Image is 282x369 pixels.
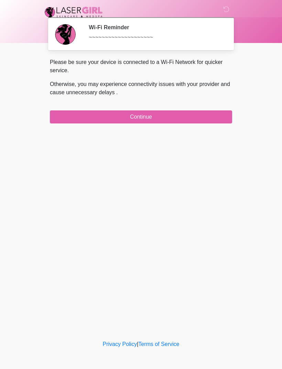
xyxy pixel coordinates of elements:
[138,341,179,347] a: Terms of Service
[50,58,232,75] p: Please be sure your device is connected to a Wi-Fi Network for quicker service.
[50,80,232,97] p: Otherwise, you may experience connectivity issues with your provider and cause unnecessary delays .
[89,24,222,31] h2: Wi-Fi Reminder
[137,341,138,347] a: |
[55,24,76,45] img: Agent Avatar
[43,5,104,19] img: Laser Girl Med Spa LLC Logo
[50,110,232,123] button: Continue
[89,33,222,42] div: ~~~~~~~~~~~~~~~~~~~~
[103,341,137,347] a: Privacy Policy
